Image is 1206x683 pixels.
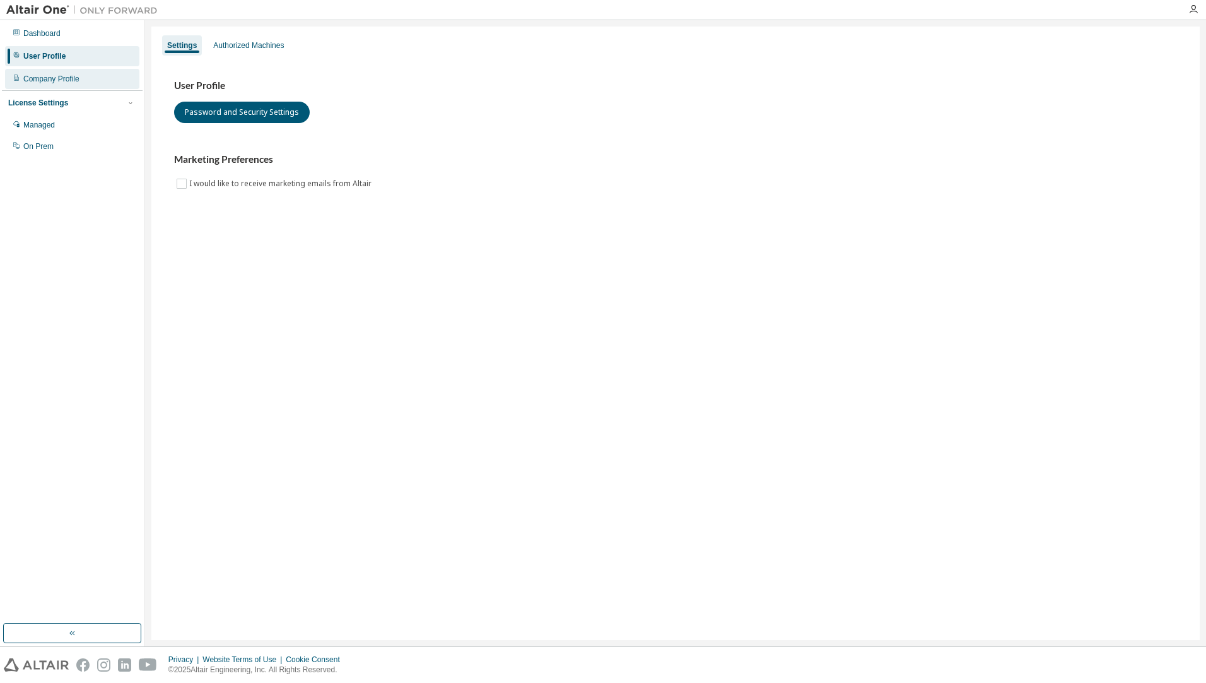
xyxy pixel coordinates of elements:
[168,655,202,665] div: Privacy
[139,658,157,672] img: youtube.svg
[167,40,197,50] div: Settings
[174,80,1177,92] h3: User Profile
[97,658,110,672] img: instagram.svg
[23,51,66,61] div: User Profile
[286,655,347,665] div: Cookie Consent
[4,658,69,672] img: altair_logo.svg
[213,40,284,50] div: Authorized Machines
[174,102,310,123] button: Password and Security Settings
[202,655,286,665] div: Website Terms of Use
[23,141,54,151] div: On Prem
[23,120,55,130] div: Managed
[6,4,164,16] img: Altair One
[23,28,61,39] div: Dashboard
[168,665,348,675] p: © 2025 Altair Engineering, Inc. All Rights Reserved.
[189,176,374,191] label: I would like to receive marketing emails from Altair
[76,658,90,672] img: facebook.svg
[174,153,1177,166] h3: Marketing Preferences
[8,98,68,108] div: License Settings
[118,658,131,672] img: linkedin.svg
[23,74,79,84] div: Company Profile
